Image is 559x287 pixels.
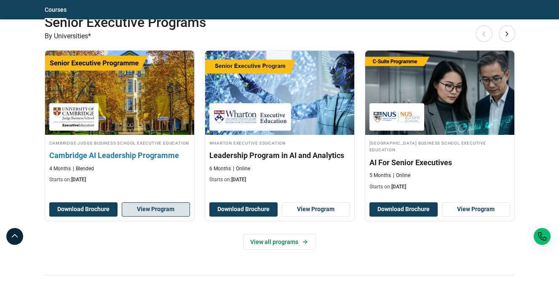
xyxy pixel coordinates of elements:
[205,51,354,188] a: AI and Machine Learning Course by Wharton Executive Education - September 25, 2025 Wharton Execut...
[49,202,118,217] button: Download Brochure
[45,51,194,188] a: AI and Machine Learning Course by Cambridge Judge Business School Executive Education - September...
[369,139,510,153] h4: [GEOGRAPHIC_DATA] Business School Executive Education
[49,150,190,161] h3: Cambridge AI Leadership Programme
[476,25,492,42] button: Previous
[499,25,516,42] button: Next
[209,165,231,172] p: 6 Months
[209,150,350,161] h3: Leadership Program in AI and Analytics
[393,172,410,179] p: Online
[45,31,515,42] p: By Universities*
[209,176,350,183] p: Starts on:
[365,51,514,195] a: AI and Machine Learning Course by National University of Singapore Business School Executive Educ...
[122,202,190,217] a: View Program
[209,139,350,146] h4: Wharton Executive Education
[49,165,71,172] p: 4 Months
[205,51,354,135] img: Leadership Program in AI and Analytics | Online AI and Machine Learning Course
[233,165,250,172] p: Online
[45,14,468,31] h2: Senior Executive Programs
[71,177,86,182] span: [DATE]
[73,165,94,172] p: Blended
[53,107,94,126] img: Cambridge Judge Business School Executive Education
[374,107,420,126] img: National University of Singapore Business School Executive Education
[369,183,510,190] p: Starts on:
[49,139,190,146] h4: Cambridge Judge Business School Executive Education
[369,202,438,217] button: Download Brochure
[369,172,391,179] p: 5 Months
[209,202,278,217] button: Download Brochure
[282,202,350,217] a: View Program
[369,157,510,168] h3: AI For Senior Executives
[231,177,246,182] span: [DATE]
[49,176,190,183] p: Starts on:
[442,202,510,217] a: View Program
[391,184,406,190] span: [DATE]
[37,46,201,139] img: Cambridge AI Leadership Programme | Online AI and Machine Learning Course
[243,234,316,250] a: View all programs
[365,51,514,135] img: AI For Senior Executives | Online AI and Machine Learning Course
[214,107,287,126] img: Wharton Executive Education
